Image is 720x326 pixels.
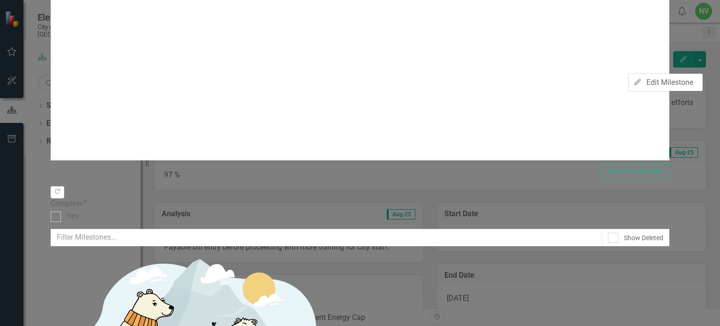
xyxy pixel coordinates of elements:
div: Show Deleted [624,233,663,243]
a: Edit Milestone [629,74,703,91]
div: Yes [67,211,79,222]
label: Complete? [51,198,669,209]
p: We are currently working with EnergyCap to test the interface for Accounts Payable bill entry bef... [2,2,615,14]
button: Switch to old editor [601,163,669,179]
input: Filter Milestones... [51,229,602,246]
